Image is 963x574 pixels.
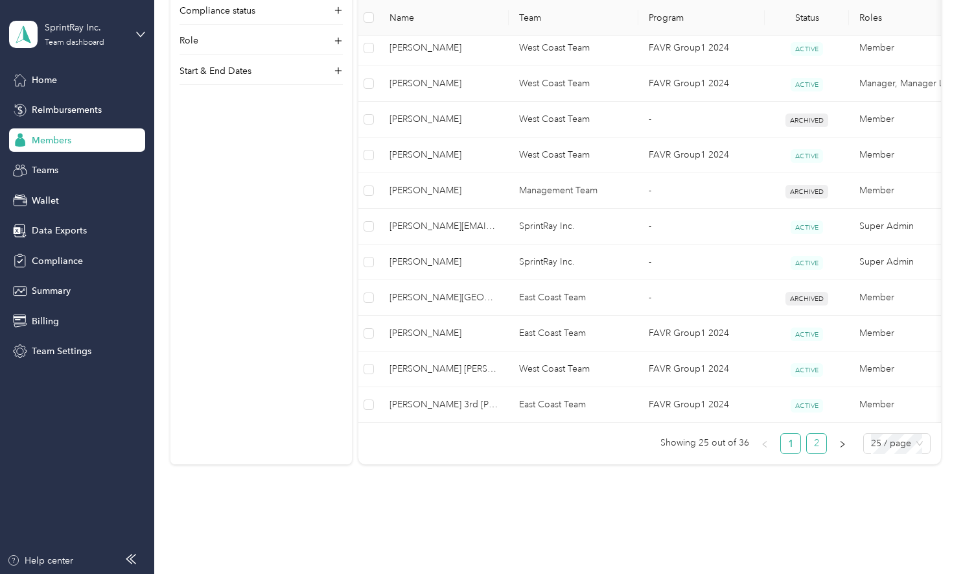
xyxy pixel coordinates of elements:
[781,434,800,453] a: 1
[791,42,823,56] span: ACTIVE
[389,255,498,269] span: [PERSON_NAME]
[379,173,509,209] td: James W. Conte
[389,12,498,23] span: Name
[791,149,823,163] span: ACTIVE
[638,138,765,173] td: FAVR Group1 2024
[863,433,931,454] div: Page Size
[509,387,638,423] td: East Coast Team
[389,77,498,91] span: [PERSON_NAME]
[379,66,509,102] td: Christopher M. Dubois
[32,163,58,177] span: Teams
[379,280,509,316] td: Sandra Y. Metz
[871,434,923,453] span: 25 / page
[509,102,638,138] td: West Coast Team
[791,328,823,341] span: ACTIVE
[780,433,801,454] li: 1
[32,224,87,237] span: Data Exports
[180,4,255,18] p: Compliance status
[509,138,638,173] td: West Coast Team
[638,209,765,245] td: -
[32,103,102,117] span: Reimbursements
[32,134,71,147] span: Members
[180,64,251,78] p: Start & End Dates
[509,352,638,387] td: West Coast Team
[754,433,775,454] li: Previous Page
[45,39,104,47] div: Team dashboard
[180,34,198,47] p: Role
[509,280,638,316] td: East Coast Team
[806,433,827,454] li: 2
[638,316,765,352] td: FAVR Group1 2024
[832,433,853,454] li: Next Page
[791,256,823,270] span: ACTIVE
[32,344,91,358] span: Team Settings
[379,30,509,66] td: Jeffrey K. Reib
[785,292,828,305] span: ARCHIVED
[389,326,498,341] span: [PERSON_NAME]
[379,352,509,387] td: Michael R. Rita
[32,73,57,87] span: Home
[638,280,765,316] td: -
[785,185,828,198] span: ARCHIVED
[389,362,498,376] span: [PERSON_NAME] [PERSON_NAME]
[379,209,509,245] td: justin.cox@sprintray.com
[379,138,509,173] td: William Pang
[379,387,509,423] td: Vernon L. 3rd Collins
[839,440,846,448] span: right
[638,66,765,102] td: FAVR Group1 2024
[389,219,498,233] span: [PERSON_NAME][EMAIL_ADDRESS][PERSON_NAME][DOMAIN_NAME]
[389,148,498,162] span: [PERSON_NAME]
[509,30,638,66] td: West Coast Team
[638,102,765,138] td: -
[638,245,765,280] td: -
[509,245,638,280] td: SprintRay Inc.
[761,440,769,448] span: left
[890,501,963,574] iframe: Everlance-gr Chat Button Frame
[32,315,59,328] span: Billing
[638,173,765,209] td: -
[389,398,498,412] span: [PERSON_NAME] 3rd [PERSON_NAME]
[638,30,765,66] td: FAVR Group1 2024
[32,254,83,268] span: Compliance
[379,102,509,138] td: Ryan J. Takeda
[509,209,638,245] td: SprintRay Inc.
[379,245,509,280] td: Sarada Subramanian
[379,316,509,352] td: Angela N. Podesta
[32,284,71,298] span: Summary
[660,433,749,453] span: Showing 25 out of 36
[509,66,638,102] td: West Coast Team
[389,41,498,55] span: [PERSON_NAME]
[791,78,823,91] span: ACTIVE
[791,399,823,413] span: ACTIVE
[807,434,826,453] a: 2
[791,221,823,234] span: ACTIVE
[754,433,775,454] button: left
[638,352,765,387] td: FAVR Group1 2024
[32,194,59,208] span: Wallet
[791,363,823,377] span: ACTIVE
[509,316,638,352] td: East Coast Team
[389,184,498,198] span: [PERSON_NAME]
[45,21,126,34] div: SprintRay Inc.
[638,387,765,423] td: FAVR Group1 2024
[832,433,853,454] button: right
[389,291,498,305] span: [PERSON_NAME][GEOGRAPHIC_DATA]
[509,173,638,209] td: Management Team
[389,112,498,126] span: [PERSON_NAME]
[785,114,828,127] span: ARCHIVED
[7,554,73,568] button: Help center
